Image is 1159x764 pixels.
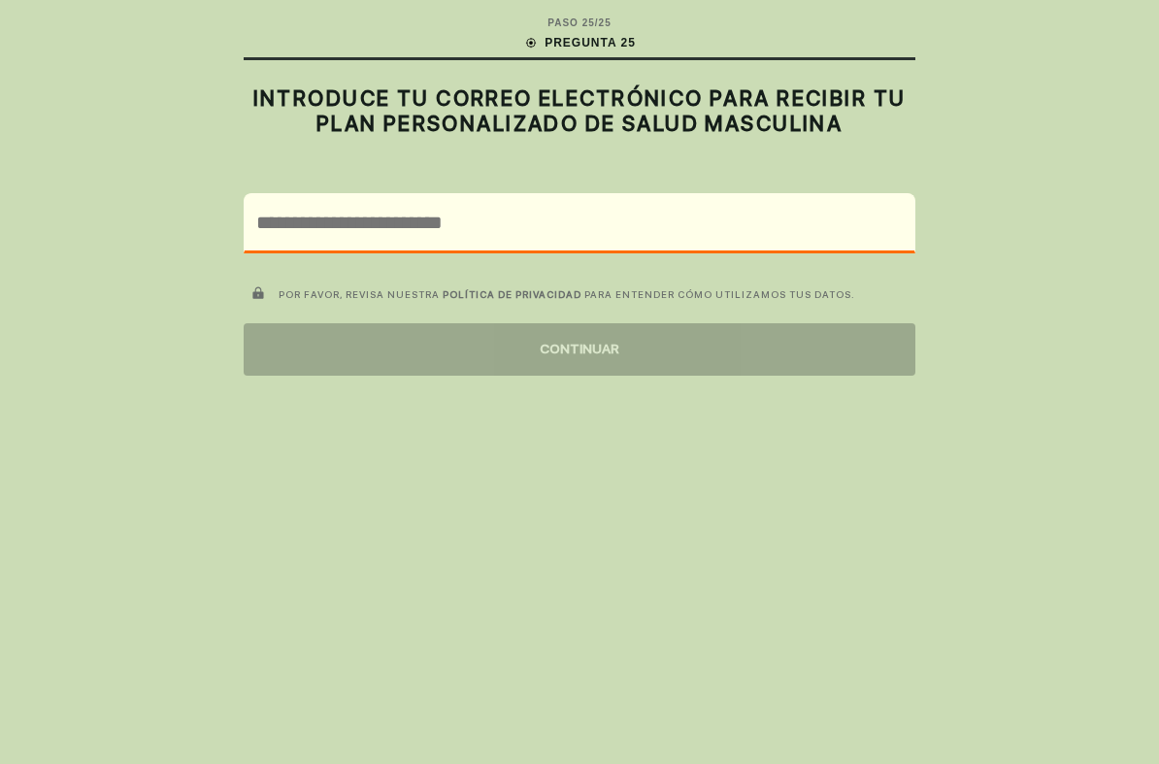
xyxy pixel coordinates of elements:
[244,323,915,376] div: CONTINUAR
[443,288,581,300] a: POLÍTICA DE PRIVACIDAD
[523,34,636,51] div: PREGUNTA 25
[279,288,855,300] span: POR FAVOR, REVISA NUESTRA PARA ENTENDER CÓMO UTILIZAMOS TUS DATOS.
[244,85,915,137] h2: INTRODUCE TU CORREO ELECTRÓNICO PARA RECIBIR TU PLAN PERSONALIZADO DE SALUD MASCULINA
[547,16,611,30] div: PASO 25 / 25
